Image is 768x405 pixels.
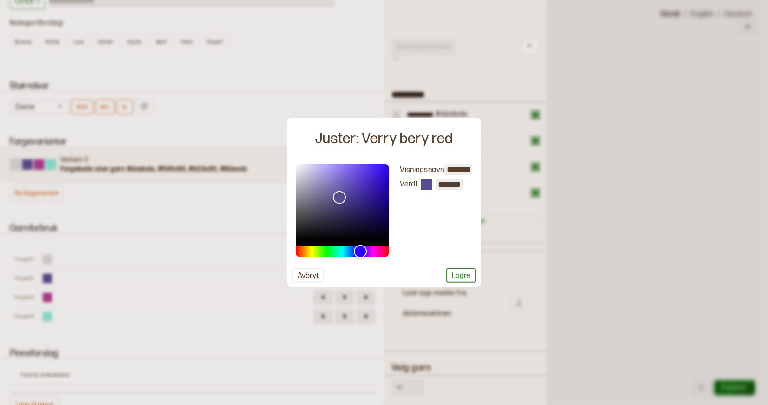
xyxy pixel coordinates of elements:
div: Hue [296,246,389,257]
label: Verdi [400,179,417,189]
div: Juster: Verry bery red [315,129,452,148]
label: Visningsnavn [400,166,444,174]
div: Color [296,164,389,240]
button: Avbryt [292,268,324,283]
button: Lagre [446,268,476,283]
